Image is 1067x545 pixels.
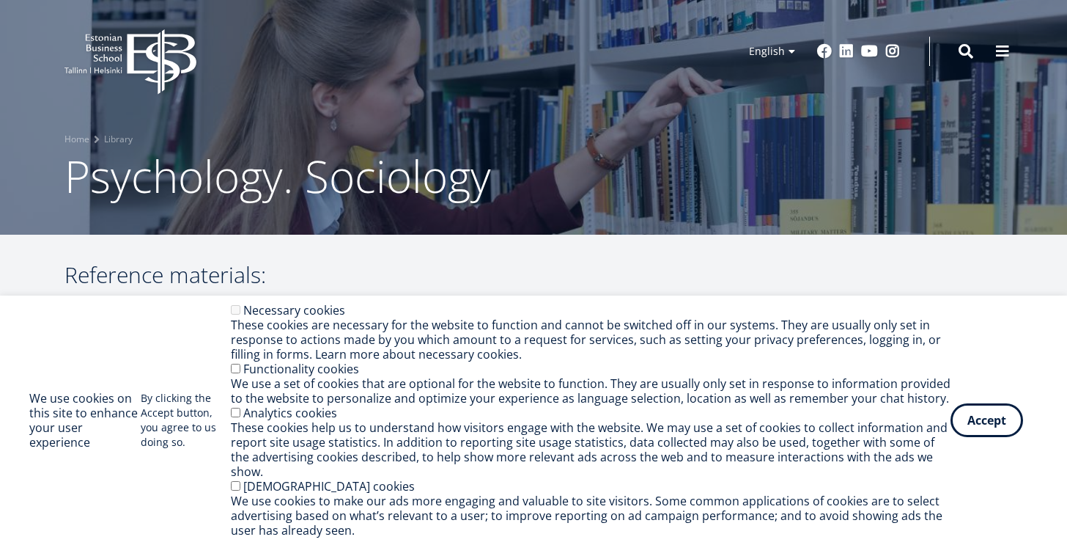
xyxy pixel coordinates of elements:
a: Facebook [817,44,832,59]
a: Linkedin [839,44,854,59]
div: These cookies help us to understand how visitors engage with the website. We may use a set of coo... [231,420,950,479]
label: Necessary cookies [243,302,345,318]
p: By clicking the Accept button, you agree to us doing so. [141,391,231,450]
div: We use a set of cookies that are optional for the website to function. They are usually only set ... [231,376,950,406]
div: We use cookies to make our ads more engaging and valuable to site visitors. Some common applicati... [231,494,950,538]
a: Library [104,132,133,147]
a: Youtube [861,44,878,59]
label: [DEMOGRAPHIC_DATA] cookies [243,478,415,494]
a: Home [64,132,89,147]
span: Psychology. Sociology [64,146,491,206]
button: Accept [950,403,1023,437]
a: Instagram [885,44,900,59]
h2: We use cookies on this site to enhance your user experience [29,391,141,450]
label: Analytics cookies [243,405,337,421]
h3: Reference materials: [64,264,680,286]
div: These cookies are necessary for the website to function and cannot be switched off in our systems... [231,318,950,362]
label: Functionality cookies [243,361,359,377]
